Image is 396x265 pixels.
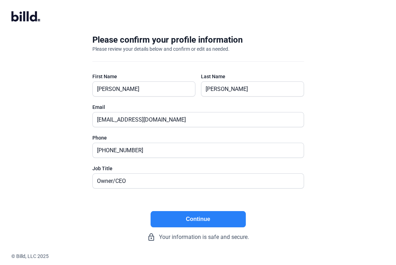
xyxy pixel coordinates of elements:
[92,34,243,45] div: Please confirm your profile information
[92,165,304,172] div: Job Title
[201,73,304,80] div: Last Name
[92,233,304,241] div: Your information is safe and secure.
[93,143,296,158] input: (XXX) XXX-XXXX
[147,233,156,241] mat-icon: lock_outline
[92,73,195,80] div: First Name
[92,134,304,141] div: Phone
[11,253,396,260] div: © Billd, LLC 2025
[92,104,304,111] div: Email
[151,211,246,227] button: Continue
[92,45,230,53] div: Please review your details below and confirm or edit as needed.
